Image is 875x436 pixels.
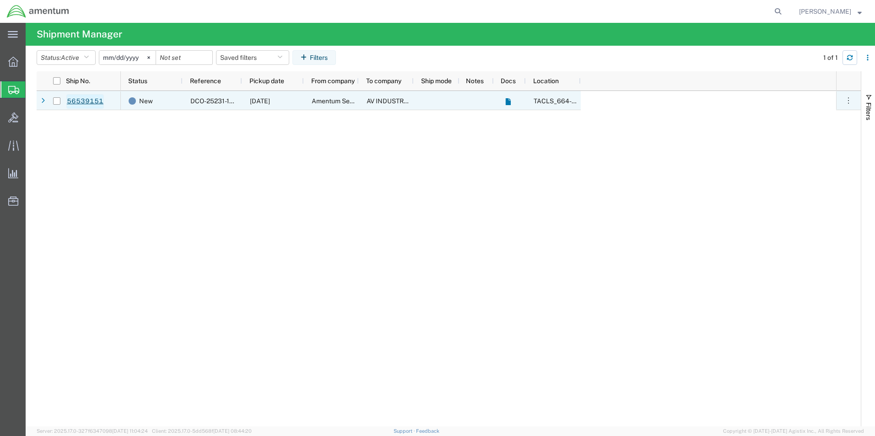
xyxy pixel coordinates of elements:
[190,97,249,105] span: DCO-25231-167058
[311,77,355,85] span: From company
[312,97,380,105] span: Amentum Services, Inc.
[421,77,452,85] span: Ship mode
[501,77,516,85] span: Docs
[61,54,79,61] span: Active
[190,77,221,85] span: Reference
[799,6,851,16] span: David Stasny
[723,427,864,435] span: Copyright © [DATE]-[DATE] Agistix Inc., All Rights Reserved
[6,5,70,18] img: logo
[216,50,289,65] button: Saved filters
[534,97,705,105] span: TACLS_664-Salem, OR
[367,97,427,105] span: AV INDUSTRIES INC
[213,428,252,434] span: [DATE] 08:44:20
[394,428,416,434] a: Support
[37,428,148,434] span: Server: 2025.17.0-327f6347098
[366,77,401,85] span: To company
[250,97,270,105] span: 08/19/2025
[823,53,839,63] div: 1 of 1
[466,77,484,85] span: Notes
[37,23,122,46] h4: Shipment Manager
[152,428,252,434] span: Client: 2025.17.0-5dd568f
[416,428,439,434] a: Feedback
[112,428,148,434] span: [DATE] 11:04:24
[156,51,212,64] input: Not set
[865,102,872,120] span: Filters
[292,50,336,65] button: Filters
[99,51,156,64] input: Not set
[799,6,862,17] button: [PERSON_NAME]
[249,77,284,85] span: Pickup date
[139,91,153,111] span: New
[533,77,559,85] span: Location
[37,50,96,65] button: Status:Active
[66,77,90,85] span: Ship No.
[66,94,104,109] a: 56539151
[128,77,147,85] span: Status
